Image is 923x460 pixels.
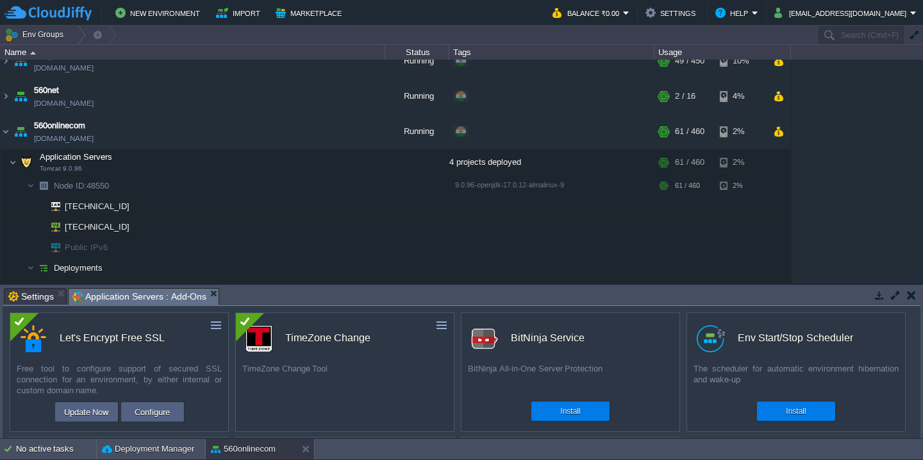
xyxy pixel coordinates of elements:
a: Deployments [53,266,104,277]
a: [DOMAIN_NAME] [34,100,94,113]
a: Public IPv6 [63,246,110,255]
button: Import [216,5,264,21]
a: 560net [34,87,59,100]
a: [DOMAIN_NAME] [34,135,94,148]
a: [TECHNICAL_ID] [63,225,131,235]
img: CloudJiffy [4,5,92,21]
span: Tomcat 9.0.96 [40,168,82,176]
img: logo.png [697,325,725,352]
button: New Environment [115,5,204,21]
a: [TECHNICAL_ID] [63,205,131,214]
img: AMDAwAAAACH5BAEAAAAALAAAAAABAAEAAAICRAEAOw== [30,51,36,55]
img: AMDAwAAAACH5BAEAAAAALAAAAAABAAEAAAICRAEAOw== [1,82,11,117]
span: Public IPv6 [63,241,110,260]
span: 48550 [53,183,111,194]
img: AMDAwAAAACH5BAEAAAAALAAAAAABAAEAAAICRAEAOw== [12,47,29,81]
div: 61 / 460 [675,179,700,199]
button: [EMAIL_ADDRESS][DOMAIN_NAME] [774,5,910,21]
div: BitNinja Service [511,325,585,352]
div: Running [385,117,449,152]
img: AMDAwAAAACH5BAEAAAAALAAAAAABAAEAAAICRAEAOw== [42,282,60,302]
div: The scheduler for automatic environment hibernation and wake-up [687,363,905,395]
img: AMDAwAAAACH5BAEAAAAALAAAAAABAAEAAAICRAEAOw== [42,220,60,240]
a: Application ServersTomcat 9.0.96 [38,155,114,165]
button: Env Groups [4,26,68,44]
button: Settings [645,5,699,21]
img: AMDAwAAAACH5BAEAAAAALAAAAAABAAEAAAICRAEAOw== [1,117,11,152]
div: Tags [450,45,654,60]
button: Help [715,5,752,21]
a: [DOMAIN_NAME] [34,65,94,78]
span: Application Servers : Add-Ons [72,289,206,305]
button: 560onlinecom [211,443,276,456]
img: AMDAwAAAACH5BAEAAAAALAAAAAABAAEAAAICRAEAOw== [1,47,11,81]
img: AMDAwAAAACH5BAEAAAAALAAAAAABAAEAAAICRAEAOw== [12,117,29,152]
span: 9.0.96-openjdk-17.0.12-almalinux-9 [455,184,564,192]
button: Configure [131,404,174,420]
button: Marketplace [276,5,345,21]
img: AMDAwAAAACH5BAEAAAAALAAAAAABAAEAAAICRAEAOw== [35,241,42,260]
button: Install [786,405,806,418]
div: 2% [720,179,761,199]
img: AMDAwAAAACH5BAEAAAAALAAAAAABAAEAAAICRAEAOw== [12,82,29,117]
div: 2 / 16 [675,82,695,117]
span: Settings [8,289,54,304]
div: account_[DATE].war [449,282,654,302]
button: Install [560,405,580,418]
img: AMDAwAAAACH5BAEAAAAALAAAAAABAAEAAAICRAEAOw== [17,153,35,178]
img: AMDAwAAAACH5BAEAAAAALAAAAAABAAEAAAICRAEAOw== [42,241,60,260]
img: AMDAwAAAACH5BAEAAAAALAAAAAABAAEAAAICRAEAOw== [35,261,53,281]
img: logo.png [471,325,498,352]
img: AMDAwAAAACH5BAEAAAAALAAAAAABAAEAAAICRAEAOw== [27,261,35,281]
div: Let's Encrypt Free SSL [60,325,165,352]
span: Node ID: [54,184,87,194]
span: [TECHNICAL_ID] [63,200,131,219]
img: AMDAwAAAACH5BAEAAAAALAAAAAABAAEAAAICRAEAOw== [35,179,53,199]
div: 4% [720,82,761,117]
div: BitNinja All-in-One Server Protection [462,363,679,395]
div: 2% [720,153,761,178]
div: 4 projects deployed [449,153,654,178]
button: Deployment Manager [102,443,194,456]
div: 61 / 460 [675,117,704,152]
div: 2% [720,117,761,152]
span: [TECHNICAL_ID] [63,220,131,240]
div: TimeZone Change Tool [236,363,454,395]
div: 61 / 460 [675,153,704,178]
img: AMDAwAAAACH5BAEAAAAALAAAAAABAAEAAAICRAEAOw== [35,220,42,240]
button: Balance ₹0.00 [553,5,623,21]
div: Env Start/Stop Scheduler [738,325,853,352]
img: AMDAwAAAACH5BAEAAAAALAAAAAABAAEAAAICRAEAOw== [42,200,60,219]
a: 560onlinecom [34,123,85,135]
img: AMDAwAAAACH5BAEAAAAALAAAAAABAAEAAAICRAEAOw== [27,179,35,199]
div: Running [385,47,449,81]
img: AMDAwAAAACH5BAEAAAAALAAAAAABAAEAAAICRAEAOw== [9,153,17,178]
div: Status [386,45,449,60]
img: AMDAwAAAACH5BAEAAAAALAAAAAABAAEAAAICRAEAOw== [35,282,42,302]
div: Usage [655,45,790,60]
div: Name [1,45,385,60]
div: 49 / 450 [675,47,704,81]
div: Running [385,82,449,117]
div: 10% [720,47,761,81]
span: Application Servers [38,155,114,166]
div: Free tool to configure support of secured SSL connection for an environment, by either internal o... [10,363,228,396]
img: AMDAwAAAACH5BAEAAAAALAAAAAABAAEAAAICRAEAOw== [35,200,42,219]
a: Node ID:48550 [53,183,111,194]
div: No active tasks [16,439,96,459]
button: Update Now [60,404,113,420]
div: TimeZone Change [285,325,370,352]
